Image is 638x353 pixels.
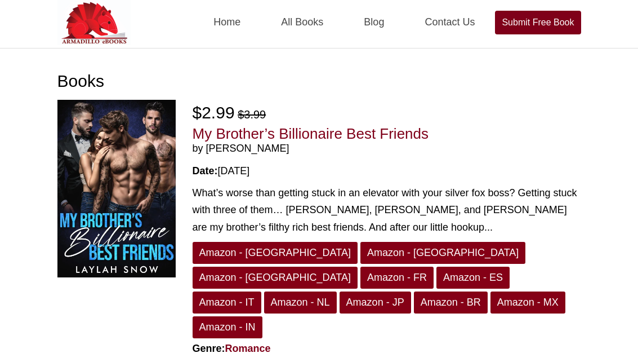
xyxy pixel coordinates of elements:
[193,185,581,237] div: What’s worse than getting stuck in an elevator with your silver fox boss? Getting stuck with thre...
[238,109,266,121] del: $3.99
[414,292,488,314] a: Amazon - BR
[57,1,131,46] img: Armadilloebooks
[193,164,581,179] div: [DATE]
[193,104,235,122] span: $2.99
[360,242,525,264] a: Amazon - [GEOGRAPHIC_DATA]
[193,267,358,289] a: Amazon - [GEOGRAPHIC_DATA]
[57,72,581,92] h1: Books
[193,166,218,177] strong: Date:
[360,267,434,289] a: Amazon - FR
[193,126,429,143] a: My Brother’s Billionaire Best Friends
[264,292,337,314] a: Amazon - NL
[57,100,176,278] img: My Brother’s Billionaire Best Friends
[193,143,581,156] span: by [PERSON_NAME]
[495,11,581,35] a: Submit Free Book
[490,292,565,314] a: Amazon - MX
[193,242,358,264] a: Amazon - [GEOGRAPHIC_DATA]
[436,267,510,289] a: Amazon - ES
[340,292,411,314] a: Amazon - JP
[193,292,261,314] a: Amazon - IT
[193,317,262,339] a: Amazon - IN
